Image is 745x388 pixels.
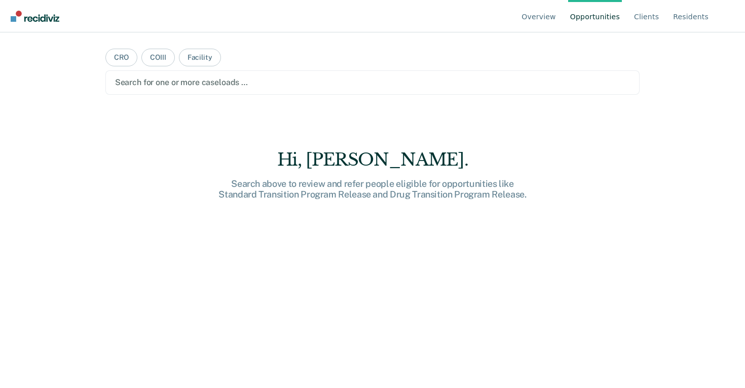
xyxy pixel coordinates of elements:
div: Hi, [PERSON_NAME]. [210,149,535,170]
img: Recidiviz [11,11,59,22]
div: Search above to review and refer people eligible for opportunities like Standard Transition Progr... [210,178,535,200]
button: Facility [179,49,221,66]
button: CRO [105,49,138,66]
button: Profile dropdown button [721,8,737,24]
button: COIII [141,49,174,66]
